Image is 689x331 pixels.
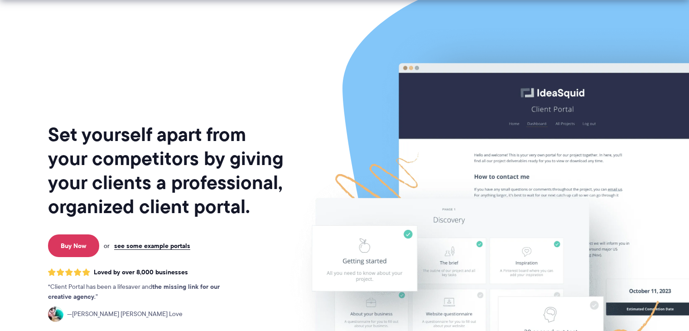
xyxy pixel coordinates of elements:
a: Buy Now [48,234,99,257]
h1: Set yourself apart from your competitors by giving your clients a professional, organized client ... [48,122,285,219]
span: [PERSON_NAME] [PERSON_NAME] Love [67,309,183,319]
strong: the missing link for our creative agency [48,282,220,302]
p: Client Portal has been a lifesaver and . [48,282,238,302]
span: or [104,242,110,250]
a: see some example portals [114,242,190,250]
span: Loved by over 8,000 businesses [94,268,188,276]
